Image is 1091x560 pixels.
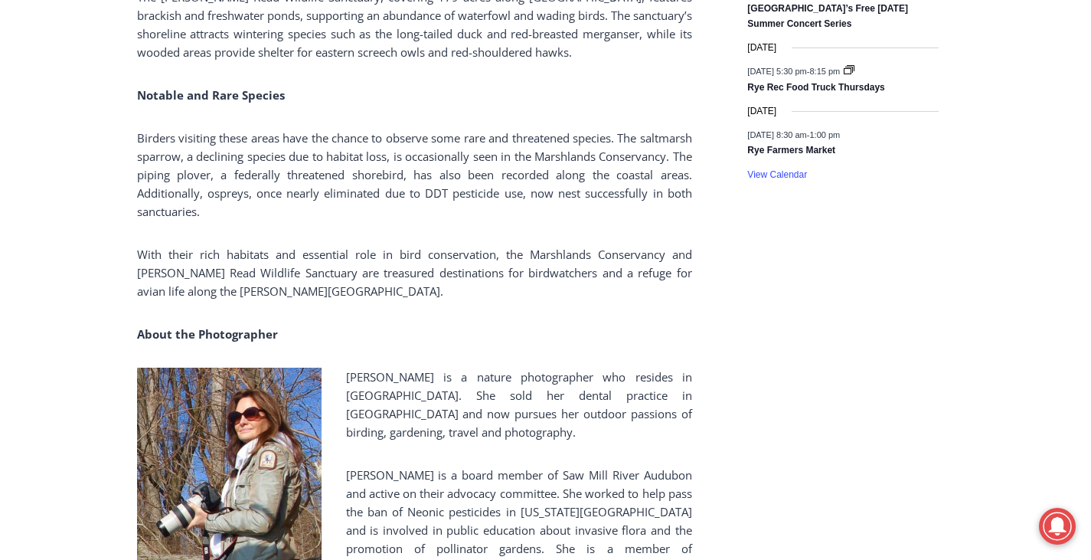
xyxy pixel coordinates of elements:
h4: [PERSON_NAME] Read Sanctuary Fall Fest: [DATE] [12,154,196,189]
div: 1 [160,129,167,145]
time: [DATE] [747,41,776,55]
time: - [747,129,840,139]
span: Open Tues. - Sun. [PHONE_NUMBER] [5,158,150,216]
strong: Notable and Rare Species [137,87,285,103]
a: [GEOGRAPHIC_DATA]’s Free [DATE] Summer Concert Series [747,3,908,30]
p: Birders visiting these areas have the chance to observe some rare and threatened species. The sal... [137,129,692,221]
a: View Calendar [747,169,807,181]
span: [DATE] 8:30 am [747,129,806,139]
time: - [747,66,842,75]
time: [DATE] [747,104,776,119]
span: 8:15 pm [809,66,840,75]
div: 6 [178,129,185,145]
span: Intern @ [DOMAIN_NAME] [400,152,710,187]
a: Open Tues. - Sun. [PHONE_NUMBER] [1,154,154,191]
a: Rye Rec Food Truck Thursdays [747,82,884,94]
div: / [171,129,175,145]
div: "the precise, almost orchestrated movements of cutting and assembling sushi and [PERSON_NAME] mak... [157,96,217,183]
span: [DATE] 5:30 pm [747,66,806,75]
img: s_800_29ca6ca9-f6cc-433c-a631-14f6620ca39b.jpeg [1,1,152,152]
p: With their rich habitats and essential role in bird conservation, the Marshlands Conservancy and ... [137,245,692,300]
p: [PERSON_NAME] is a nature photographer who resides in [GEOGRAPHIC_DATA]. She sold her dental prac... [137,368,692,441]
a: Intern @ [DOMAIN_NAME] [368,149,742,191]
div: "[PERSON_NAME] and I covered the [DATE] Parade, which was a really eye opening experience as I ha... [387,1,724,149]
a: [PERSON_NAME] Read Sanctuary Fall Fest: [DATE] [1,152,221,191]
div: Co-sponsored by Westchester County Parks [160,45,214,126]
span: 1:00 pm [809,129,840,139]
strong: About the Photographer [137,326,278,342]
a: Rye Farmers Market [747,145,835,157]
